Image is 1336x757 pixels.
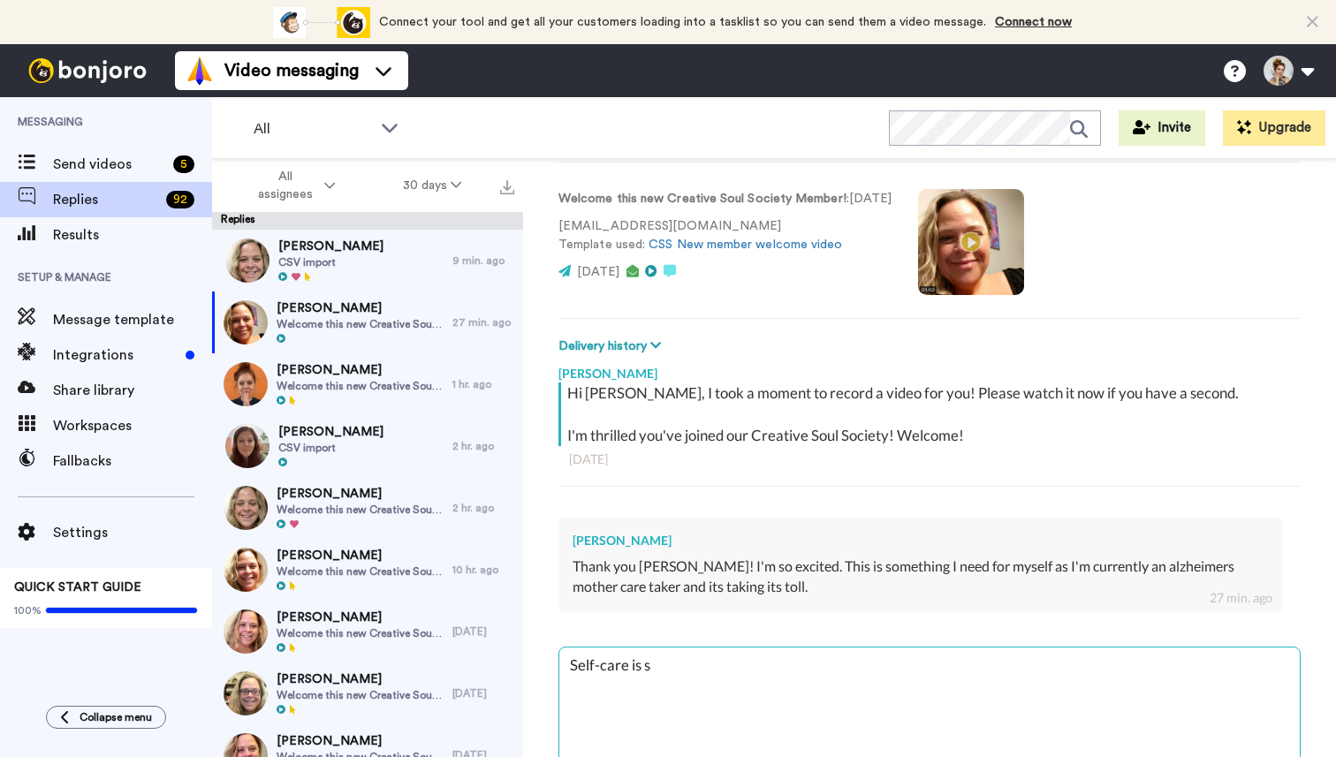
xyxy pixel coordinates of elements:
[558,193,846,205] strong: Welcome this new Creative Soul Society Member!
[53,415,212,436] span: Workspaces
[173,155,194,173] div: 5
[224,548,268,592] img: ec960f8a-3a1a-4432-b2c9-d574a9c2ec42-thumb.jpg
[212,539,523,601] a: [PERSON_NAME]Welcome this new Creative Soul Society Member!10 hr. ago
[995,16,1072,28] a: Connect now
[573,556,1269,597] div: Thank you [PERSON_NAME]! I'm so excited. This is something I need for myself as I'm currently an ...
[277,732,444,750] span: [PERSON_NAME]
[53,309,212,330] span: Message template
[224,486,268,530] img: 8ab99b73-28fa-4aa4-9edb-6529bae325f4-thumb.jpg
[1210,589,1272,607] div: 27 min. ago
[224,300,268,344] img: 064a9ad4-f343-4e66-88b0-b829df9e9e2e-thumb.jpg
[277,688,444,702] span: Welcome this new Creative Soul Society Member!
[452,625,514,639] div: [DATE]
[212,212,523,230] div: Replies
[369,170,496,201] button: 30 days
[224,362,268,406] img: ef9a8303-58cc-4f71-915a-c253eb762cd3-thumb.jpg
[212,662,523,724] a: [PERSON_NAME]Welcome this new Creative Soul Society Member![DATE]
[277,299,444,317] span: [PERSON_NAME]
[1119,110,1205,146] button: Invite
[225,424,269,468] img: c0e292b6-9679-4a45-a0ca-01fddea1d721-thumb.jpg
[495,172,520,199] button: Export all results that match these filters now.
[53,154,166,175] span: Send videos
[452,439,514,453] div: 2 hr. ago
[558,190,892,208] p: : [DATE]
[14,581,141,594] span: QUICK START GUIDE
[500,180,514,194] img: export.svg
[278,441,383,455] span: CSV import
[224,671,268,715] img: 77e89547-6366-4f42-b4c6-025cb18479c5-thumb.jpg
[278,255,383,269] span: CSV import
[186,57,214,85] img: vm-color.svg
[278,238,383,255] span: [PERSON_NAME]
[224,609,268,654] img: 2dbbe995-0859-4424-91af-b3092435f491-thumb.jpg
[379,16,986,28] span: Connect your tool and get all your customers loading into a tasklist so you can send them a video...
[1223,110,1325,146] button: Upgrade
[212,230,523,291] a: [PERSON_NAME]CSV import9 min. ago
[53,522,212,543] span: Settings
[278,423,383,441] span: [PERSON_NAME]
[277,564,444,579] span: Welcome this new Creative Soul Society Member!
[277,609,444,626] span: [PERSON_NAME]
[452,686,514,700] div: [DATE]
[14,603,42,617] span: 100%
[558,337,666,356] button: Delivery history
[166,191,194,208] div: 92
[224,58,359,83] span: Video messaging
[277,485,444,503] span: [PERSON_NAME]
[53,344,178,366] span: Integrations
[53,450,212,472] span: Fallbacks
[452,563,514,577] div: 10 hr. ago
[225,238,269,283] img: d426047f-6e7e-4590-b878-e294eecf9e27-thumb.jpg
[558,356,1301,382] div: [PERSON_NAME]
[212,353,523,415] a: [PERSON_NAME]Welcome this new Creative Soul Society Member!1 hr. ago
[216,161,369,210] button: All assignees
[273,7,370,38] div: animation
[277,670,444,688] span: [PERSON_NAME]
[649,238,842,251] a: CSS New member welcome video
[53,189,159,210] span: Replies
[567,382,1296,446] div: Hi [PERSON_NAME], I took a moment to record a video for you! Please watch it now if you have a se...
[558,217,892,254] p: [EMAIL_ADDRESS][DOMAIN_NAME] Template used:
[212,601,523,662] a: [PERSON_NAME]Welcome this new Creative Soul Society Member![DATE]
[452,377,514,391] div: 1 hr. ago
[277,626,444,640] span: Welcome this new Creative Soul Society Member!
[277,503,444,517] span: Welcome this new Creative Soul Society Member!
[277,361,444,379] span: [PERSON_NAME]
[452,254,514,268] div: 9 min. ago
[212,415,523,477] a: [PERSON_NAME]CSV import2 hr. ago
[254,118,372,140] span: All
[80,710,152,724] span: Collapse menu
[452,315,514,329] div: 27 min. ago
[277,547,444,564] span: [PERSON_NAME]
[212,477,523,539] a: [PERSON_NAME]Welcome this new Creative Soul Society Member!2 hr. ago
[53,224,212,246] span: Results
[46,706,166,729] button: Collapse menu
[277,317,444,331] span: Welcome this new Creative Soul Society Member!
[21,58,154,83] img: bj-logo-header-white.svg
[577,266,619,278] span: [DATE]
[277,379,444,393] span: Welcome this new Creative Soul Society Member!
[573,532,1269,549] div: [PERSON_NAME]
[249,168,321,203] span: All assignees
[569,450,1290,468] div: [DATE]
[53,380,212,401] span: Share library
[212,291,523,353] a: [PERSON_NAME]Welcome this new Creative Soul Society Member!27 min. ago
[452,501,514,515] div: 2 hr. ago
